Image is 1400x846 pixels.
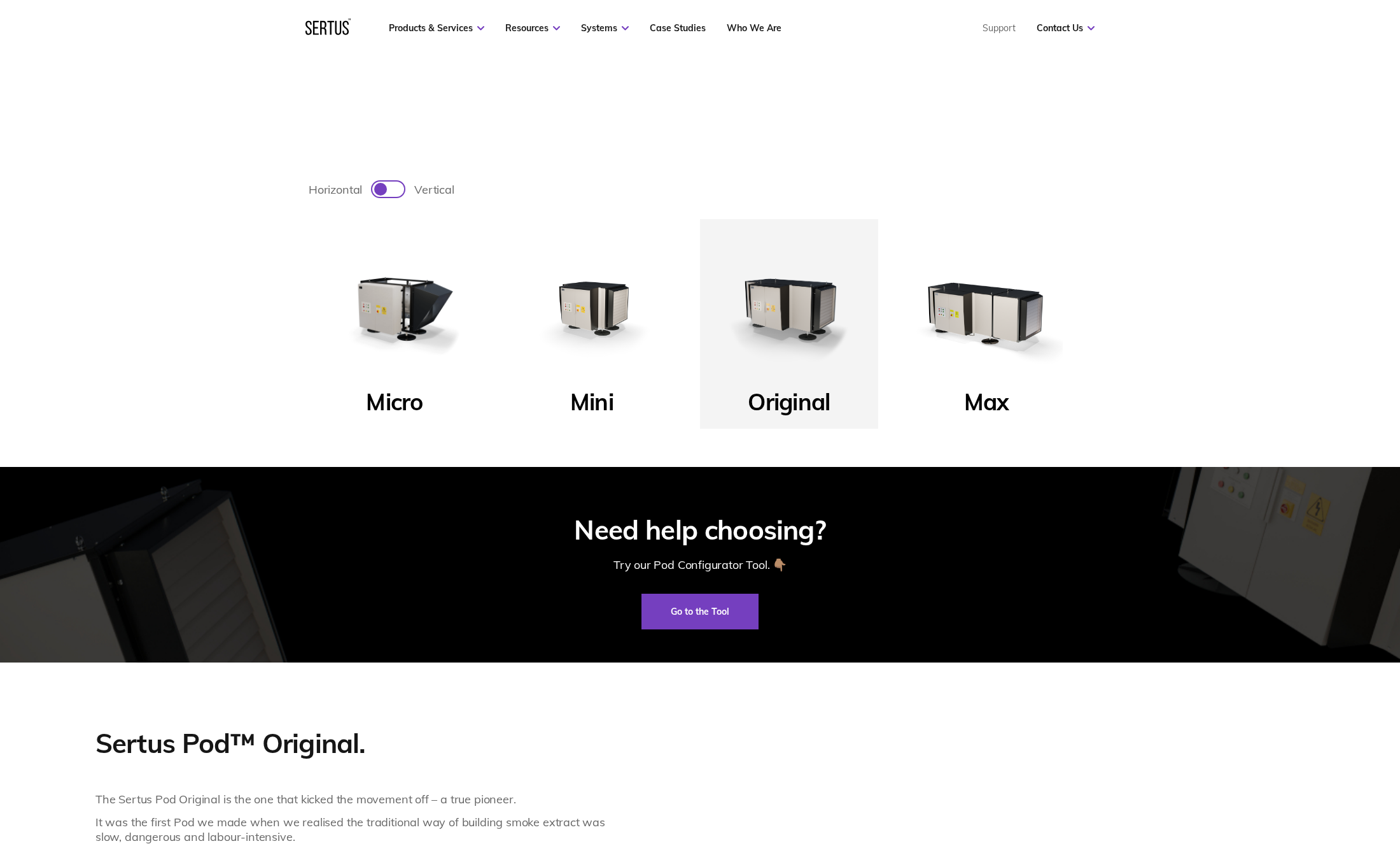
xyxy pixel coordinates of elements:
[515,232,668,385] img: Mini
[318,232,471,385] img: Micro
[748,387,830,424] p: Original
[727,22,781,34] a: Who We Are
[366,387,423,424] p: Micro
[983,22,1016,34] a: Support
[505,22,560,34] a: Resources
[95,815,617,844] p: It was the first Pod we made when we realised the traditional way of building smoke extract was s...
[414,182,454,197] span: vertical
[964,387,1009,424] p: Max
[581,22,629,34] a: Systems
[910,232,1063,385] img: Max
[309,182,362,197] span: horizontal
[570,387,613,424] p: Mini
[574,515,825,545] div: Need help choosing?
[1037,22,1095,34] a: Contact Us
[613,556,787,574] div: Try our Pod Configurator Tool. 👇🏽
[1336,785,1400,846] iframe: Chat Widget
[95,726,617,760] p: Sertus Pod™ Original.
[713,232,865,385] img: Original
[650,22,706,34] a: Case Studies
[641,594,759,629] a: Go to the Tool
[389,22,484,34] a: Products & Services
[95,792,617,807] p: The Sertus Pod Original is the one that kicked the movement off – a true pioneer.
